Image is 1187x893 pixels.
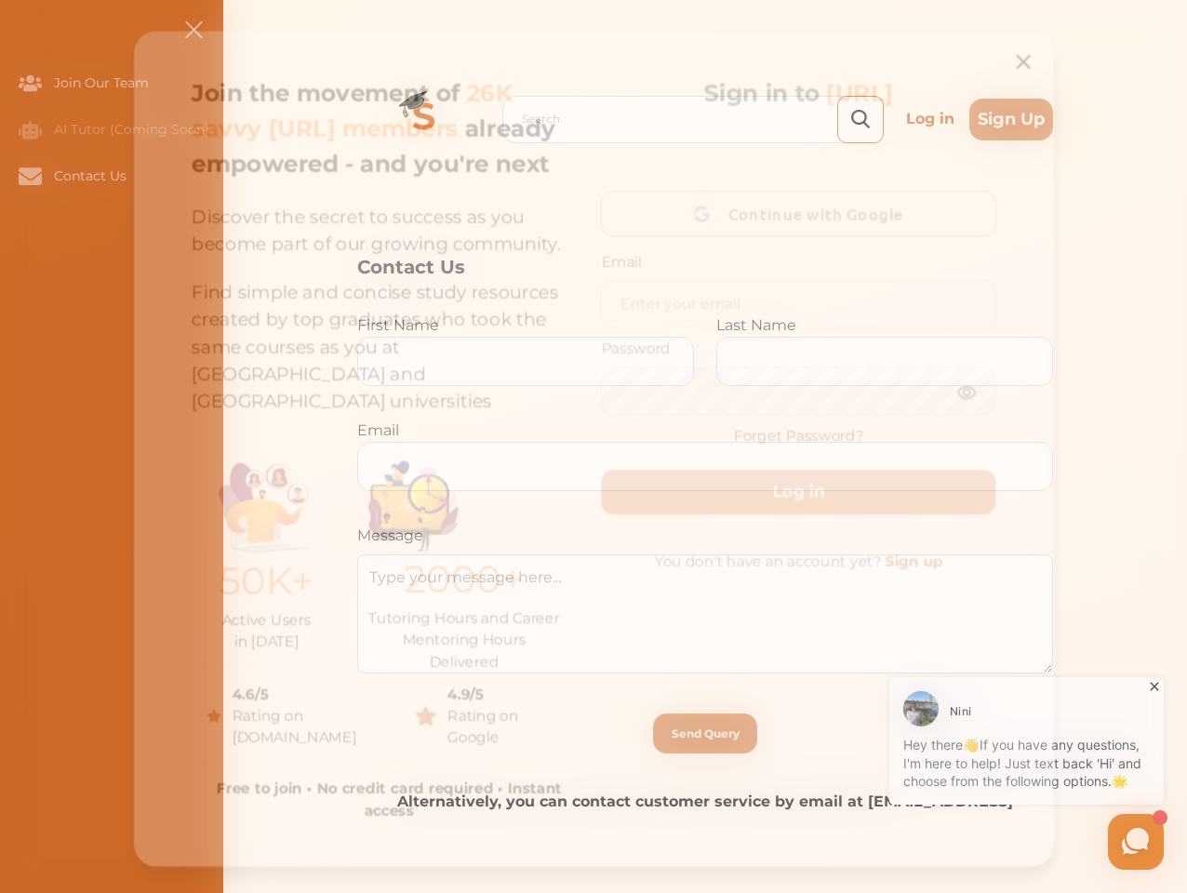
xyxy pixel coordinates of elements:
button: Log in [601,470,1008,517]
a: 4.9/5Rating on Google [393,675,586,774]
a: 4.6/5Rating on [DOMAIN_NAME] [179,675,371,774]
a: Sign up [894,556,954,574]
p: Email [601,245,1008,267]
p: Tutoring Hours and Career Mentoring Hours Delivered [361,613,558,660]
img: Group%201403.ccdcecb8.png [361,461,454,554]
div: Nini [209,31,231,49]
span: Continue with Google [732,184,923,228]
div: Rating on [DOMAIN_NAME] [220,713,354,758]
p: Active Users in [DATE] [207,615,304,660]
a: Forget Password? [738,425,872,447]
span: 🌟 [371,100,388,118]
img: eye.3286bcf0.webp [967,379,989,402]
img: Illustration.25158f3c.png [207,463,300,556]
i: 1 [412,138,427,153]
p: Free to join • No credit card required • Instant access [179,789,586,833]
img: Nini [163,19,198,54]
div: 4.9/5 [442,691,570,713]
p: 2000+ [361,554,558,613]
button: Continue with Google [601,182,1008,230]
input: Enter your email [602,275,1007,323]
p: Discover the secret to success as you become part of our growing community. [179,173,586,251]
p: Hey there If you have any questions, I'm here to help! Just text back 'Hi' and choose from the fo... [163,63,409,118]
span: [URL] [834,67,903,97]
div: Rating on Google [442,713,570,758]
div: 4.6/5 [220,691,354,713]
p: Sign in to [707,64,903,100]
p: Find simple and concise study resources created by top graduates who took the same courses as you... [179,251,586,413]
span: 👋 [222,63,239,82]
p: 50K+ [207,556,304,615]
p: You don't have an account yet? [601,554,1008,577]
p: Password [601,335,1008,357]
p: Join the movement of already empowered - and you're next [179,64,582,173]
span: 26K savvy [URL] members [179,67,510,133]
